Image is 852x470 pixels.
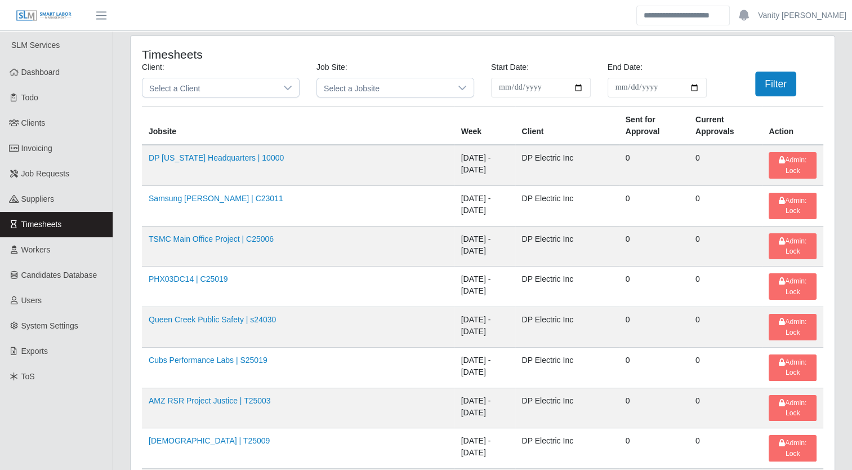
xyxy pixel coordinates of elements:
td: DP Electric Inc [515,307,619,348]
td: 0 [689,226,762,267]
td: 0 [619,388,689,428]
td: 0 [619,307,689,348]
button: Admin: Lock [769,435,817,462]
span: Admin: Lock [779,318,806,336]
th: Sent for Approval [619,107,689,145]
label: Job Site: [316,61,347,73]
span: Users [21,296,42,305]
button: Admin: Lock [769,273,817,300]
td: [DATE] - [DATE] [454,185,515,226]
span: Admin: Lock [779,399,806,417]
a: DP [US_STATE] Headquarters | 10000 [149,153,284,162]
span: Select a Jobsite [317,78,451,97]
span: Admin: Lock [779,439,806,457]
td: 0 [619,347,689,388]
td: DP Electric Inc [515,428,619,469]
td: [DATE] - [DATE] [454,226,515,267]
td: DP Electric Inc [515,388,619,428]
span: Admin: Lock [779,197,806,215]
th: Week [454,107,515,145]
a: AMZ RSR Project Justice | T25003 [149,396,271,405]
span: Todo [21,93,38,102]
td: [DATE] - [DATE] [454,307,515,348]
td: 0 [689,267,762,307]
span: Admin: Lock [779,156,806,174]
a: [DEMOGRAPHIC_DATA] | T25009 [149,436,270,445]
td: 0 [689,388,762,428]
label: End Date: [608,61,643,73]
button: Admin: Lock [769,314,817,340]
label: Start Date: [491,61,529,73]
button: Admin: Lock [769,193,817,219]
h4: Timesheets [142,47,416,61]
span: Suppliers [21,194,54,203]
label: Client: [142,61,164,73]
th: Jobsite [142,107,454,145]
td: [DATE] - [DATE] [454,347,515,388]
span: Workers [21,245,51,254]
a: Samsung [PERSON_NAME] | C23011 [149,194,283,203]
span: Invoicing [21,144,52,153]
td: 0 [619,226,689,267]
a: Queen Creek Public Safety | s24030 [149,315,276,324]
button: Filter [755,72,796,96]
button: Admin: Lock [769,233,817,260]
td: 0 [619,267,689,307]
td: 0 [689,428,762,469]
a: Cubs Performance Labs | S25019 [149,356,267,365]
span: SLM Services [11,41,60,50]
td: 0 [689,307,762,348]
td: 0 [689,185,762,226]
span: Admin: Lock [779,277,806,295]
td: 0 [619,145,689,185]
span: Candidates Database [21,271,97,280]
a: TSMC Main Office Project | C25006 [149,234,274,243]
img: SLM Logo [16,10,72,22]
td: [DATE] - [DATE] [454,145,515,185]
input: Search [636,6,730,25]
td: DP Electric Inc [515,145,619,185]
span: Timesheets [21,220,62,229]
th: Client [515,107,619,145]
td: [DATE] - [DATE] [454,388,515,428]
button: Admin: Lock [769,152,817,179]
span: Admin: Lock [779,358,806,376]
span: Select a Client [142,78,276,97]
a: Vanity [PERSON_NAME] [758,10,846,21]
span: Dashboard [21,68,60,77]
button: Admin: Lock [769,354,817,381]
span: System Settings [21,321,78,330]
th: Action [762,107,823,145]
span: ToS [21,372,35,381]
td: 0 [619,428,689,469]
td: DP Electric Inc [515,226,619,267]
span: Admin: Lock [779,237,806,255]
td: 0 [689,145,762,185]
a: PHX03DC14 | C25019 [149,274,228,283]
td: 0 [619,185,689,226]
td: DP Electric Inc [515,347,619,388]
span: Exports [21,347,48,356]
td: DP Electric Inc [515,185,619,226]
span: Job Requests [21,169,70,178]
td: 0 [689,347,762,388]
th: Current Approvals [689,107,762,145]
td: [DATE] - [DATE] [454,428,515,469]
td: [DATE] - [DATE] [454,267,515,307]
td: DP Electric Inc [515,267,619,307]
button: Admin: Lock [769,395,817,422]
span: Clients [21,118,46,127]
